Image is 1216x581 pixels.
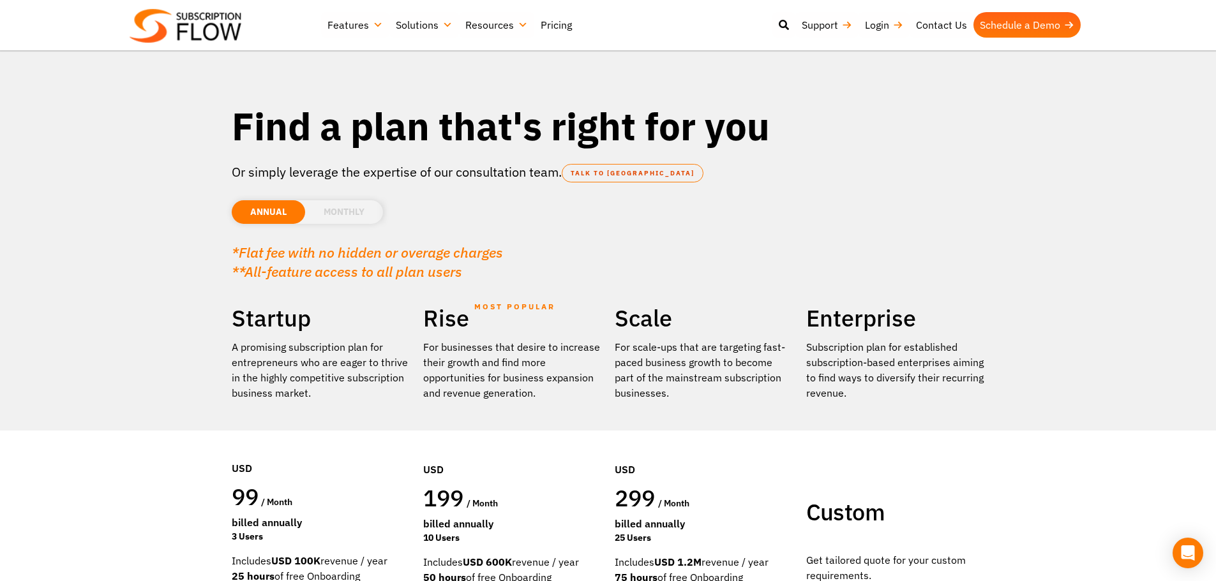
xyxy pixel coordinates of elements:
[389,12,459,38] a: Solutions
[232,422,410,482] div: USD
[615,516,793,531] div: Billed Annually
[973,12,1081,38] a: Schedule a Demo
[534,12,578,38] a: Pricing
[562,164,703,182] a: TALK TO [GEOGRAPHIC_DATA]
[1173,538,1203,568] div: Open Intercom Messenger
[806,304,985,333] h2: Enterprise
[423,304,602,333] h2: Rise
[859,12,910,38] a: Login
[615,339,793,401] div: For scale-ups that are targeting fast-paced business growth to become part of the mainstream subs...
[795,12,859,38] a: Support
[232,515,410,530] div: Billed Annually
[232,482,259,511] span: 99
[910,12,973,38] a: Contact Us
[467,497,498,509] span: / month
[232,102,985,150] h1: Find a plan that's right for you
[615,423,793,483] div: USD
[232,262,462,281] em: **All-feature access to all plan users
[463,555,512,568] strong: USD 600K
[423,531,602,545] div: 10 Users
[658,497,689,509] span: / month
[232,339,410,401] p: A promising subscription plan for entrepreneurs who are eager to thrive in the highly competitive...
[615,304,793,333] h2: Scale
[615,531,793,545] div: 25 Users
[130,9,241,43] img: Subscriptionflow
[423,423,602,483] div: USD
[232,304,410,333] h2: Startup
[232,530,410,543] div: 3 Users
[261,496,292,508] span: / month
[232,163,985,182] p: Or simply leverage the expertise of our consultation team.
[321,12,389,38] a: Features
[423,339,602,401] div: For businesses that desire to increase their growth and find more opportunities for business expa...
[271,554,320,567] strong: USD 100K
[806,339,985,401] p: Subscription plan for established subscription-based enterprises aiming to find ways to diversify...
[654,555,702,568] strong: USD 1.2M
[232,243,503,261] em: *Flat fee with no hidden or overage charges
[459,12,534,38] a: Resources
[615,483,656,513] span: 299
[232,200,305,224] li: ANNUAL
[806,497,885,527] span: Custom
[423,516,602,531] div: Billed Annually
[305,200,383,224] li: MONTHLY
[474,292,555,321] span: MOST POPULAR
[423,483,464,513] span: 199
